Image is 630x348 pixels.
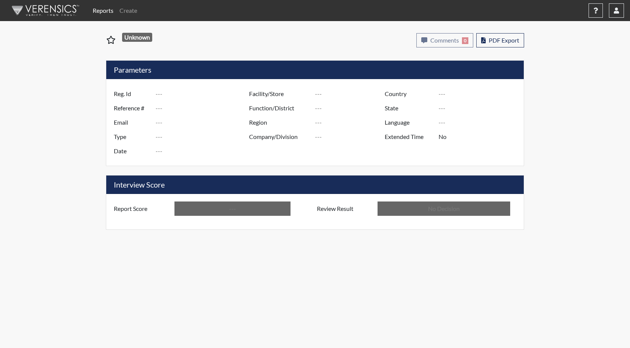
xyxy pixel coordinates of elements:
label: Email [108,115,156,130]
label: Country [379,87,439,101]
span: Comments [430,37,459,44]
input: --- [315,130,387,144]
label: Facility/Store [243,87,315,101]
label: Date [108,144,156,158]
span: PDF Export [489,37,519,44]
a: Create [116,3,140,18]
span: Unknown [122,33,153,42]
button: PDF Export [476,33,524,47]
label: Function/District [243,101,315,115]
a: Reports [90,3,116,18]
input: --- [439,87,522,101]
label: Type [108,130,156,144]
label: Reg. Id [108,87,156,101]
button: Comments0 [416,33,473,47]
input: --- [315,115,387,130]
label: Reference # [108,101,156,115]
input: --- [174,201,291,216]
input: --- [156,87,251,101]
h5: Parameters [106,61,524,79]
input: --- [156,115,251,130]
label: Region [243,115,315,130]
input: --- [156,144,251,158]
input: --- [156,101,251,115]
label: Language [379,115,439,130]
label: Review Result [311,201,378,216]
label: Extended Time [379,130,439,144]
input: --- [439,101,522,115]
label: Company/Division [243,130,315,144]
input: No Decision [378,201,510,216]
input: --- [439,115,522,130]
input: --- [439,130,522,144]
input: --- [156,130,251,144]
input: --- [315,101,387,115]
label: Report Score [108,201,174,216]
input: --- [315,87,387,101]
h5: Interview Score [106,176,524,194]
span: 0 [462,37,468,44]
label: State [379,101,439,115]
